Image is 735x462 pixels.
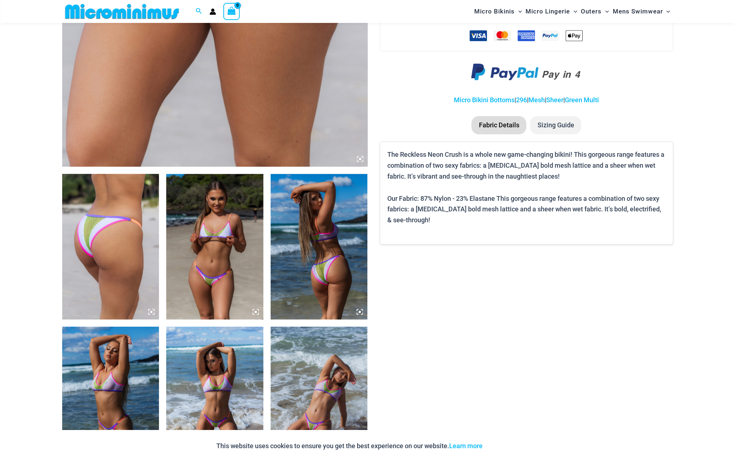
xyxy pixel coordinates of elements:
a: OutersMenu ToggleMenu Toggle [579,2,611,21]
img: Reckless Neon Crush Lime Crush 296 Cheeky Bottom [62,174,159,319]
a: Mesh [528,96,545,104]
img: MM SHOP LOGO FLAT [62,3,182,20]
a: 296 [516,96,527,104]
nav: Site Navigation [471,1,673,22]
span: Micro Lingerie [526,2,570,21]
a: Micro LingerieMenu ToggleMenu Toggle [524,2,579,21]
span: Micro Bikinis [474,2,515,21]
a: View Shopping Cart, empty [223,3,240,20]
li: Fabric Details [471,116,526,134]
span: Menu Toggle [602,2,609,21]
span: Mens Swimwear [612,2,663,21]
span: Menu Toggle [663,2,670,21]
a: Learn more [449,442,483,450]
a: Account icon link [209,8,216,15]
button: Accept [488,437,519,455]
span: Menu Toggle [515,2,522,21]
a: Micro BikinisMenu ToggleMenu Toggle [472,2,524,21]
span: Menu Toggle [570,2,577,21]
a: Green [565,96,582,104]
p: | | | | [380,95,673,105]
p: The Reckless Neon Crush is a whole new game-changing bikini! This gorgeous range features a combi... [387,149,665,182]
img: Reckless Neon Crush Lime Crush 349 Crop Top 296 Cheeky Bottom [271,174,368,319]
a: Micro Bikini Bottoms [454,96,515,104]
a: Mens SwimwearMenu ToggleMenu Toggle [611,2,672,21]
li: Sizing Guide [530,116,581,134]
p: This website uses cookies to ensure you get the best experience on our website. [216,441,483,451]
p: Our Fabric: 87% Nylon - 23% Elastane This gorgeous range features a combination of two sexy fabri... [387,193,665,226]
img: Reckless Neon Crush Lime Crush 349 Crop Top 296 Cheeky Bottom [166,174,263,319]
span: Outers [581,2,602,21]
a: Search icon link [196,7,202,16]
a: Multi [584,96,599,104]
a: Sheer [546,96,563,104]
